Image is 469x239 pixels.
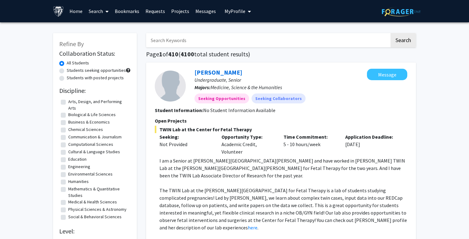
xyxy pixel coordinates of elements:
[68,214,122,220] label: Social & Behavioral Sciences
[159,133,212,141] p: Seeking:
[168,0,192,22] a: Projects
[194,84,211,90] b: Majors:
[159,141,212,148] div: Not Provided
[68,178,89,185] label: Humanities
[345,133,398,141] p: Application Deadline:
[221,133,274,141] p: Opportunity Type:
[68,156,87,163] label: Education
[168,50,178,58] span: 410
[159,187,407,231] p: The TWIN Lab at the [PERSON_NAME][GEOGRAPHIC_DATA] for Fetal Therapy is a lab of students studyin...
[159,157,407,179] p: I am a Senior at [PERSON_NAME][GEOGRAPHIC_DATA][PERSON_NAME] and have worked in [PERSON_NAME] TWI...
[86,0,112,22] a: Search
[279,133,341,155] div: 5 - 10 hours/week
[194,93,249,103] mat-chip: Seeking Opportunities
[146,50,416,58] h1: Page of ( total student results)
[68,199,117,205] label: Medical & Health Sciences
[159,50,163,58] span: 1
[67,67,126,74] label: Students seeking opportunities
[59,40,84,48] span: Refine By
[194,77,241,83] span: Undergraduate, Senior
[155,107,203,113] b: Student Information:
[211,84,282,90] span: Medicine, Science & the Humanities
[59,50,131,57] h2: Collaboration Status:
[248,224,257,231] a: here
[5,211,26,234] iframe: Chat
[284,133,336,141] p: Time Commitment:
[341,133,403,155] div: [DATE]
[142,0,168,22] a: Requests
[53,6,64,17] img: Johns Hopkins University Logo
[68,126,103,133] label: Chemical Sciences
[59,87,131,94] h2: Discipline:
[67,60,89,66] label: All Students
[382,7,421,16] img: ForagerOne Logo
[66,0,86,22] a: Home
[217,133,279,155] div: Academic Credit, Volunteer
[367,69,407,80] button: Message Christina Rivera
[155,118,187,124] span: Open Projects
[68,98,129,111] label: Arts, Design, and Performing Arts
[203,107,275,113] span: No Student Information Available
[68,163,90,170] label: Engineering
[68,149,120,155] label: Cultural & Language Studies
[68,171,113,177] label: Environmental Sciences
[59,228,131,235] h2: Level:
[112,0,142,22] a: Bookmarks
[181,50,194,58] span: 4100
[252,93,306,103] mat-chip: Seeking Collaborators
[68,111,116,118] label: Biological & Life Sciences
[68,206,127,213] label: Physical Sciences & Astronomy
[192,0,219,22] a: Messages
[391,33,416,47] button: Search
[68,134,122,140] label: Communication & Journalism
[67,75,124,81] label: Students with posted projects
[194,68,242,76] a: [PERSON_NAME]
[155,126,407,133] span: TWIN Lab at the Center for Fetal Therapy
[146,33,390,47] input: Search Keywords
[68,141,113,148] label: Computational Sciences
[68,186,129,199] label: Mathematics & Quantitative Studies
[225,8,245,14] span: My Profile
[68,119,110,125] label: Business & Economics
